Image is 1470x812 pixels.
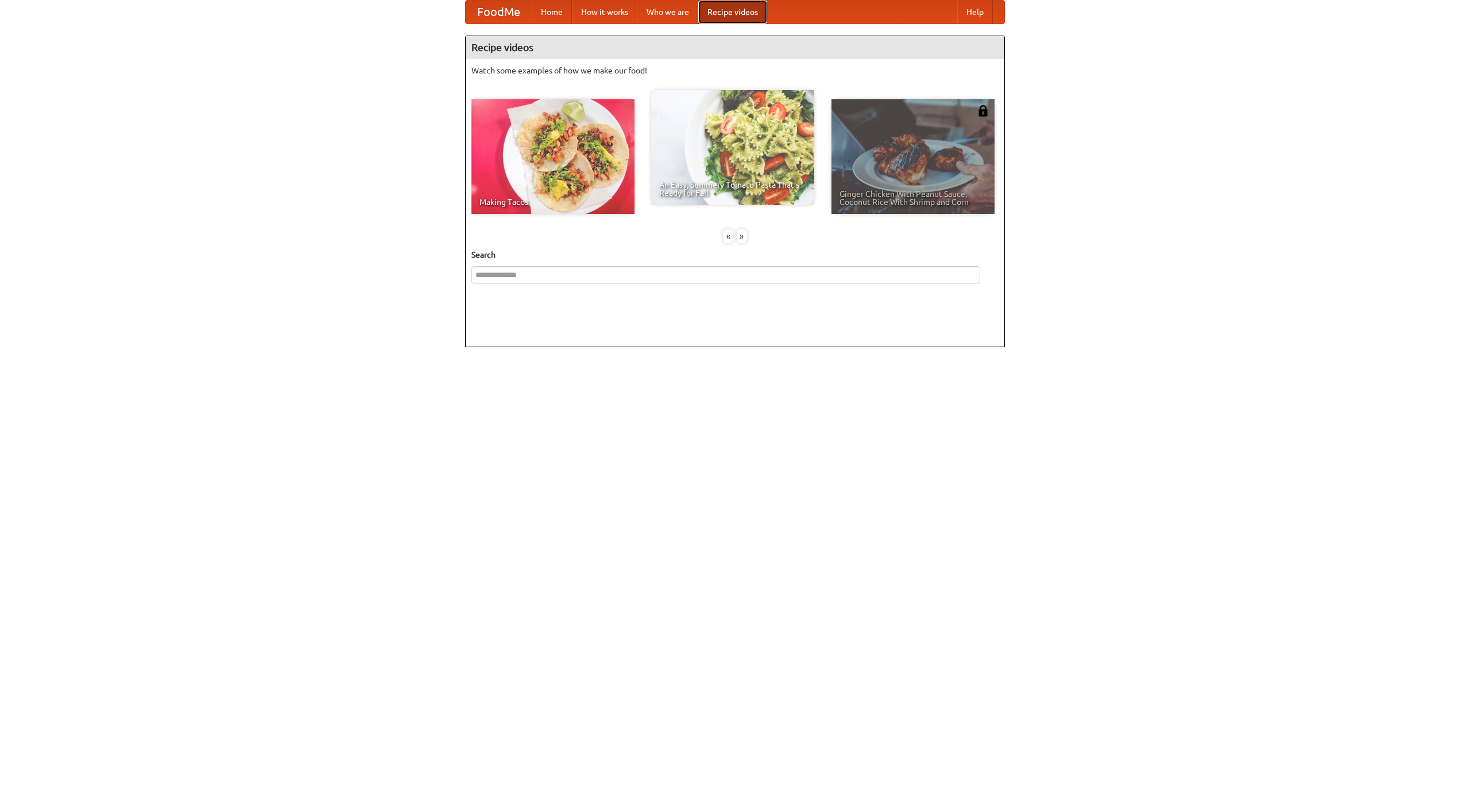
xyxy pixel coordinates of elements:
a: Home [532,1,572,24]
a: Who we are [637,1,698,24]
img: 483408.png [977,105,989,116]
div: » [737,229,747,243]
h5: Search [471,249,999,261]
a: How it works [572,1,637,24]
a: Recipe videos [698,1,767,24]
a: Help [957,1,993,24]
a: An Easy, Summery Tomato Pasta That's Ready for Fall [651,90,814,205]
a: Making Tacos [471,99,635,214]
a: FoodMe [466,1,532,24]
h4: Recipe videos [466,36,1004,59]
p: Watch some examples of how we make our food! [471,65,999,76]
div: « [723,229,733,243]
span: Making Tacos [479,198,626,206]
span: An Easy, Summery Tomato Pasta That's Ready for Fall [659,181,806,197]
